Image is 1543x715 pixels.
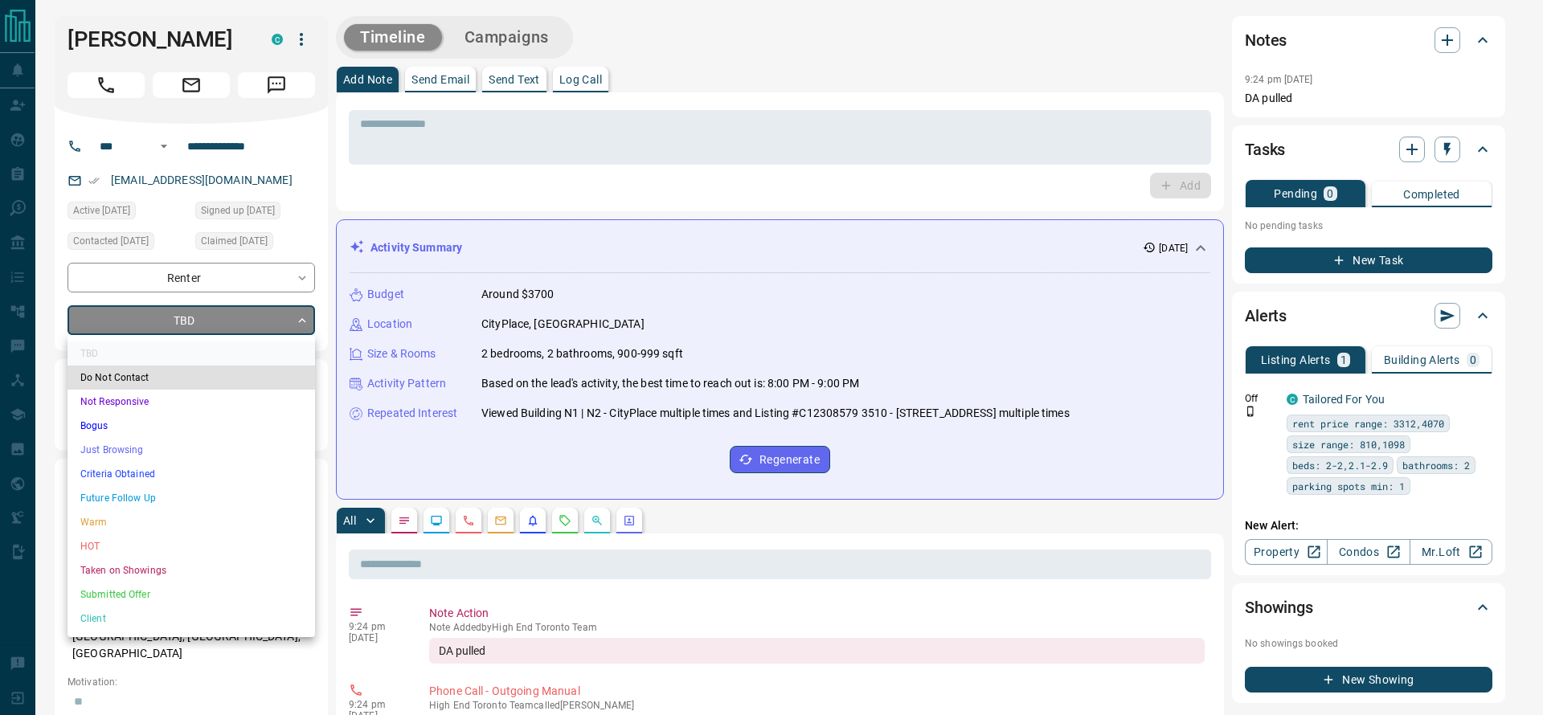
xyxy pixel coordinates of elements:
li: Criteria Obtained [68,462,315,486]
li: Warm [68,510,315,534]
li: Bogus [68,414,315,438]
li: Do Not Contact [68,366,315,390]
li: Submitted Offer [68,582,315,607]
li: Not Responsive [68,390,315,414]
li: Just Browsing [68,438,315,462]
li: HOT [68,534,315,558]
li: Future Follow Up [68,486,315,510]
li: Taken on Showings [68,558,315,582]
li: Client [68,607,315,631]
